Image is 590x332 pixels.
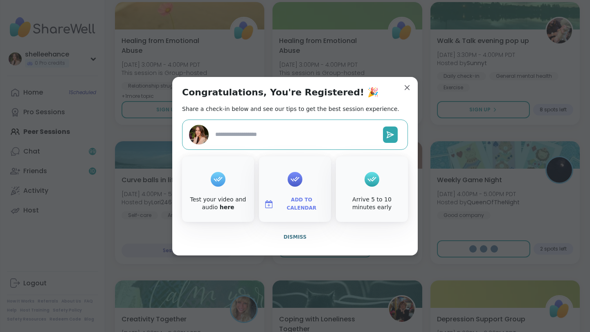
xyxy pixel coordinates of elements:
img: ShareWell Logomark [264,199,274,209]
button: Dismiss [182,228,408,246]
a: here [220,204,234,210]
button: Add to Calendar [261,196,329,213]
span: Add to Calendar [277,196,326,212]
h1: Congratulations, You're Registered! 🎉 [182,87,378,98]
span: Dismiss [284,234,306,240]
h2: Share a check-in below and see our tips to get the best session experience. [182,105,399,113]
div: Test your video and audio [184,196,252,212]
img: shelleehance [189,125,209,145]
div: Arrive 5 to 10 minutes early [338,196,406,212]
